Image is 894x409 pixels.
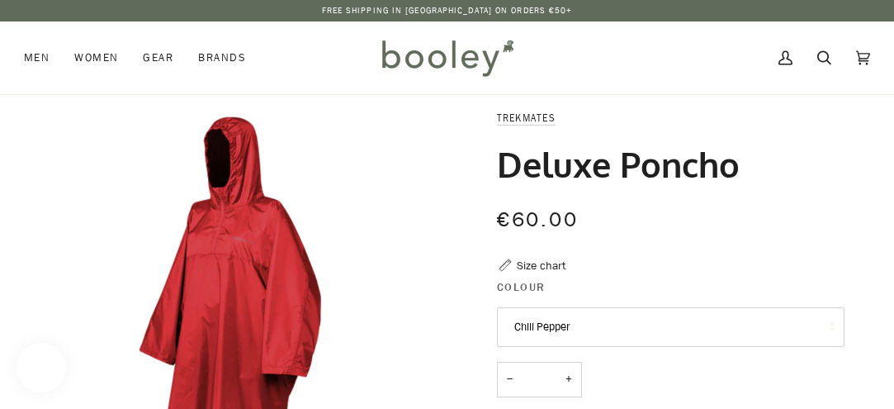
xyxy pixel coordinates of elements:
span: Men [24,50,50,66]
button: + [556,362,582,397]
span: Women [74,50,118,66]
a: Gear [130,21,186,94]
span: Brands [198,50,246,66]
iframe: Button to open loyalty program pop-up [17,343,66,392]
a: Trekmates [497,111,556,125]
a: Brands [186,21,258,94]
input: Quantity [497,362,582,397]
a: Women [62,21,130,94]
span: Gear [143,50,173,66]
a: Men [24,21,62,94]
span: Colour [497,279,546,296]
img: Booley [375,34,519,82]
div: Size chart [517,257,565,274]
button: − [497,362,523,397]
h1: Deluxe Poncho [497,143,740,186]
p: Free Shipping in [GEOGRAPHIC_DATA] on Orders €50+ [322,4,573,17]
span: €60.00 [497,206,579,233]
button: Chili Pepper [497,307,844,347]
